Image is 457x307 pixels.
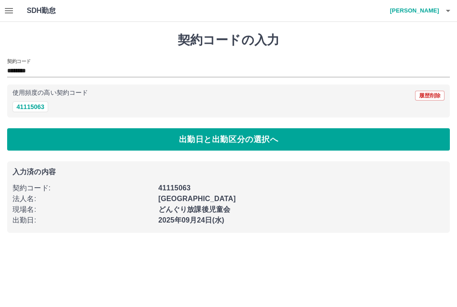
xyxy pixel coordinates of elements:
button: 出勤日と出勤区分の選択へ [7,128,450,151]
b: 2025年09月24日(水) [158,216,224,224]
b: どんぐり放課後児童会 [158,206,231,213]
button: 41115063 [12,101,48,112]
button: 履歴削除 [415,91,445,101]
p: 契約コード : [12,183,153,193]
p: 現場名 : [12,204,153,215]
b: [GEOGRAPHIC_DATA] [158,195,236,202]
h2: 契約コード [7,58,31,65]
p: 出勤日 : [12,215,153,226]
p: 法人名 : [12,193,153,204]
p: 使用頻度の高い契約コード [12,90,88,96]
p: 入力済の内容 [12,168,445,176]
b: 41115063 [158,184,191,192]
h1: 契約コードの入力 [7,33,450,48]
